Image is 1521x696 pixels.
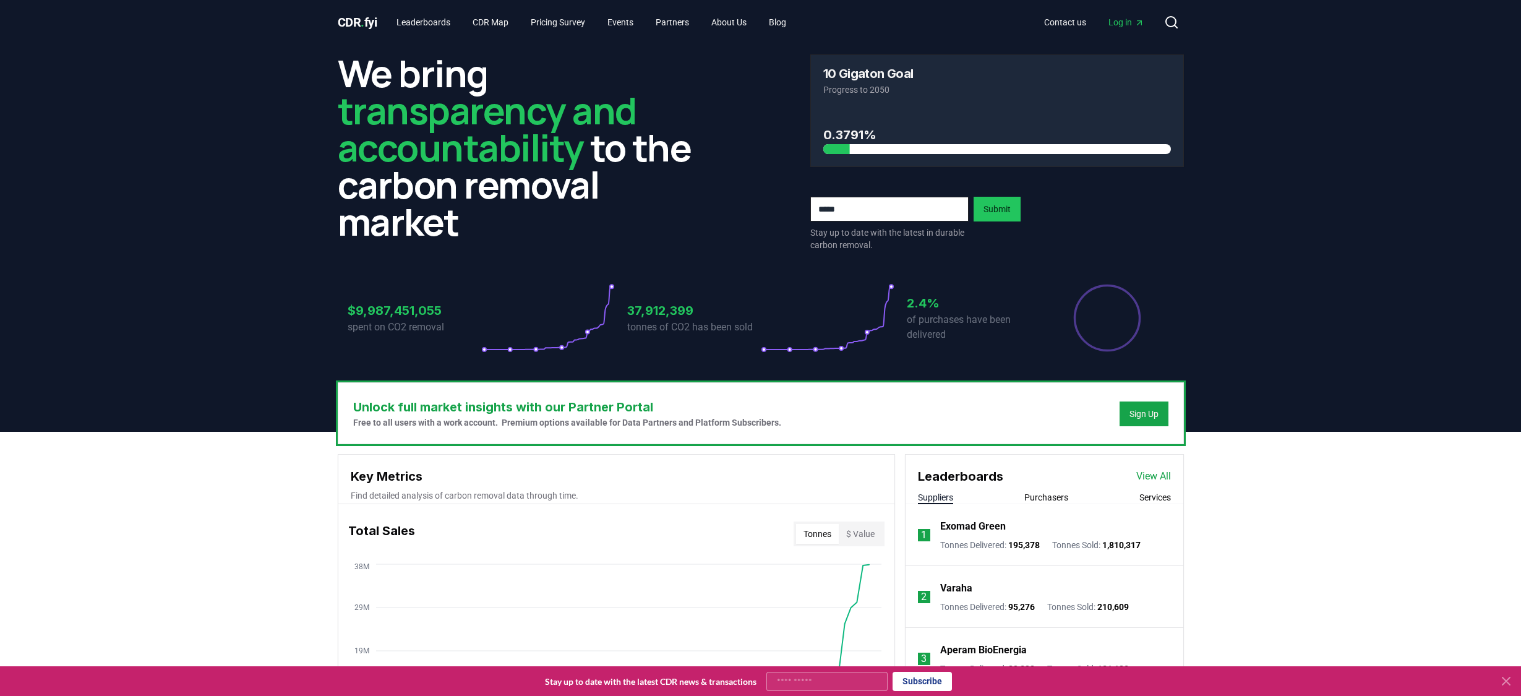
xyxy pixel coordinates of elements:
span: Log in [1108,16,1144,28]
nav: Main [1034,11,1154,33]
h3: Leaderboards [918,467,1003,486]
p: Stay up to date with the latest in durable carbon removal. [810,226,969,251]
span: 210,609 [1097,602,1129,612]
button: $ Value [839,524,882,544]
a: Sign Up [1129,408,1159,420]
span: . [361,15,364,30]
p: Tonnes Delivered : [940,539,1040,551]
p: Free to all users with a work account. Premium options available for Data Partners and Platform S... [353,416,781,429]
h3: Key Metrics [351,467,882,486]
div: Percentage of sales delivered [1073,283,1142,353]
a: About Us [701,11,756,33]
h3: 2.4% [907,294,1040,312]
h2: We bring to the carbon removal market [338,54,711,240]
a: Partners [646,11,699,33]
a: CDR.fyi [338,14,377,31]
span: 1,810,317 [1102,540,1141,550]
button: Sign Up [1120,402,1168,426]
button: Submit [974,197,1021,221]
button: Suppliers [918,491,953,504]
span: 95,276 [1008,602,1035,612]
p: 3 [921,651,927,666]
button: Tonnes [796,524,839,544]
a: Blog [759,11,796,33]
h3: 10 Gigaton Goal [823,67,914,80]
a: Varaha [940,581,972,596]
p: Progress to 2050 [823,84,1171,96]
h3: 37,912,399 [627,301,761,320]
p: of purchases have been delivered [907,312,1040,342]
nav: Main [387,11,796,33]
tspan: 19M [354,647,369,655]
p: tonnes of CO2 has been sold [627,320,761,335]
a: Aperam BioEnergia [940,643,1027,658]
tspan: 38M [354,562,369,571]
button: Purchasers [1024,491,1068,504]
p: Find detailed analysis of carbon removal data through time. [351,489,882,502]
p: 2 [921,590,927,604]
tspan: 29M [354,603,369,612]
a: Log in [1099,11,1154,33]
a: Contact us [1034,11,1096,33]
p: Tonnes Sold : [1052,539,1141,551]
h3: Total Sales [348,522,415,546]
a: Exomad Green [940,519,1006,534]
span: 121,183 [1097,664,1129,674]
button: Services [1139,491,1171,504]
span: CDR fyi [338,15,377,30]
span: 195,378 [1008,540,1040,550]
p: Tonnes Sold : [1047,601,1129,613]
a: Events [598,11,643,33]
a: CDR Map [463,11,518,33]
p: Tonnes Delivered : [940,663,1035,675]
p: Tonnes Sold : [1047,663,1129,675]
h3: 0.3791% [823,126,1171,144]
h3: Unlock full market insights with our Partner Portal [353,398,781,416]
span: transparency and accountability [338,85,636,173]
a: View All [1136,469,1171,484]
p: 1 [921,528,927,543]
p: Tonnes Delivered : [940,601,1035,613]
a: Pricing Survey [521,11,595,33]
span: 89,298 [1008,664,1035,674]
a: Leaderboards [387,11,460,33]
h3: $9,987,451,055 [348,301,481,320]
p: spent on CO2 removal [348,320,481,335]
